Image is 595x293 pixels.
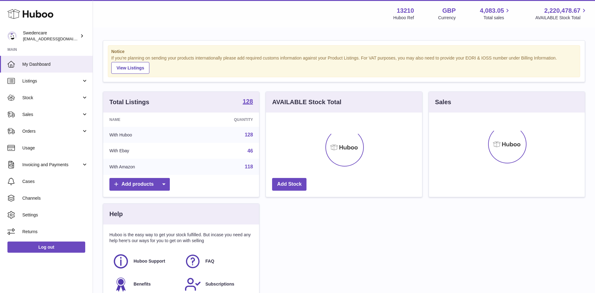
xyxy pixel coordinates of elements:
th: Quantity [188,113,259,127]
span: 4,083.05 [480,7,504,15]
a: 128 [243,98,253,106]
a: 2,220,478.67 AVAILABLE Stock Total [535,7,588,21]
div: Huboo Ref [393,15,414,21]
strong: GBP [442,7,456,15]
td: With Huboo [103,127,188,143]
td: With Amazon [103,159,188,175]
div: If you're planning on sending your products internationally please add required customs informati... [111,55,577,74]
span: Total sales [483,15,511,21]
span: Orders [22,128,82,134]
span: 2,220,478.67 [544,7,580,15]
h3: AVAILABLE Stock Total [272,98,341,106]
a: View Listings [111,62,149,74]
p: Huboo is the easy way to get your stock fulfilled. But incase you need any help here's our ways f... [109,232,253,244]
span: Sales [22,112,82,118]
h3: Help [109,210,123,218]
strong: Notice [111,49,577,55]
th: Name [103,113,188,127]
div: Currency [438,15,456,21]
span: Channels [22,195,88,201]
img: internalAdmin-13210@internal.huboo.com [7,31,17,41]
a: Add Stock [272,178,306,191]
h3: Sales [435,98,451,106]
span: Stock [22,95,82,101]
a: 4,083.05 Total sales [480,7,511,21]
a: Subscriptions [184,276,250,293]
span: FAQ [205,258,214,264]
span: Subscriptions [205,281,234,287]
span: Returns [22,229,88,235]
div: Swedencare [23,30,79,42]
strong: 13210 [397,7,414,15]
span: Invoicing and Payments [22,162,82,168]
a: FAQ [184,253,250,270]
span: Cases [22,179,88,184]
span: Listings [22,78,82,84]
a: 118 [245,164,253,169]
a: 46 [248,148,253,153]
span: [EMAIL_ADDRESS][DOMAIN_NAME] [23,36,91,41]
a: Add products [109,178,170,191]
span: My Dashboard [22,61,88,67]
a: Log out [7,242,85,253]
a: Huboo Support [112,253,178,270]
span: AVAILABLE Stock Total [535,15,588,21]
span: Usage [22,145,88,151]
td: With Ebay [103,143,188,159]
a: Benefits [112,276,178,293]
span: Settings [22,212,88,218]
span: Benefits [134,281,151,287]
h3: Total Listings [109,98,149,106]
strong: 128 [243,98,253,104]
a: 128 [245,132,253,137]
span: Huboo Support [134,258,165,264]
